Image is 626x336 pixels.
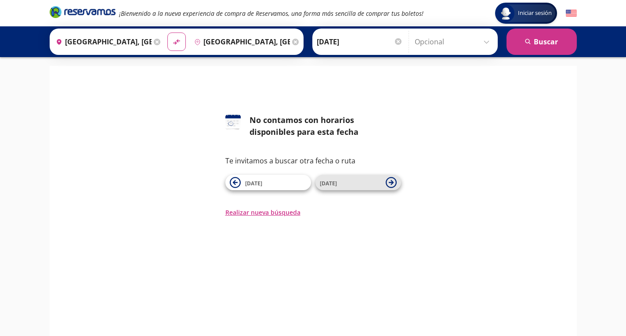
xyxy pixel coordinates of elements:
button: [DATE] [315,175,401,190]
input: Elegir Fecha [317,31,403,53]
span: [DATE] [245,180,262,187]
input: Buscar Origen [52,31,152,53]
div: No contamos con horarios disponibles para esta fecha [250,114,401,138]
span: [DATE] [320,180,337,187]
input: Buscar Destino [191,31,290,53]
button: Buscar [507,29,577,55]
em: ¡Bienvenido a la nueva experiencia de compra de Reservamos, una forma más sencilla de comprar tus... [119,9,423,18]
i: Brand Logo [50,5,116,18]
span: Iniciar sesión [514,9,555,18]
button: [DATE] [225,175,311,190]
button: English [566,8,577,19]
p: Te invitamos a buscar otra fecha o ruta [225,155,401,166]
a: Brand Logo [50,5,116,21]
button: Realizar nueva búsqueda [225,208,300,217]
input: Opcional [415,31,493,53]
